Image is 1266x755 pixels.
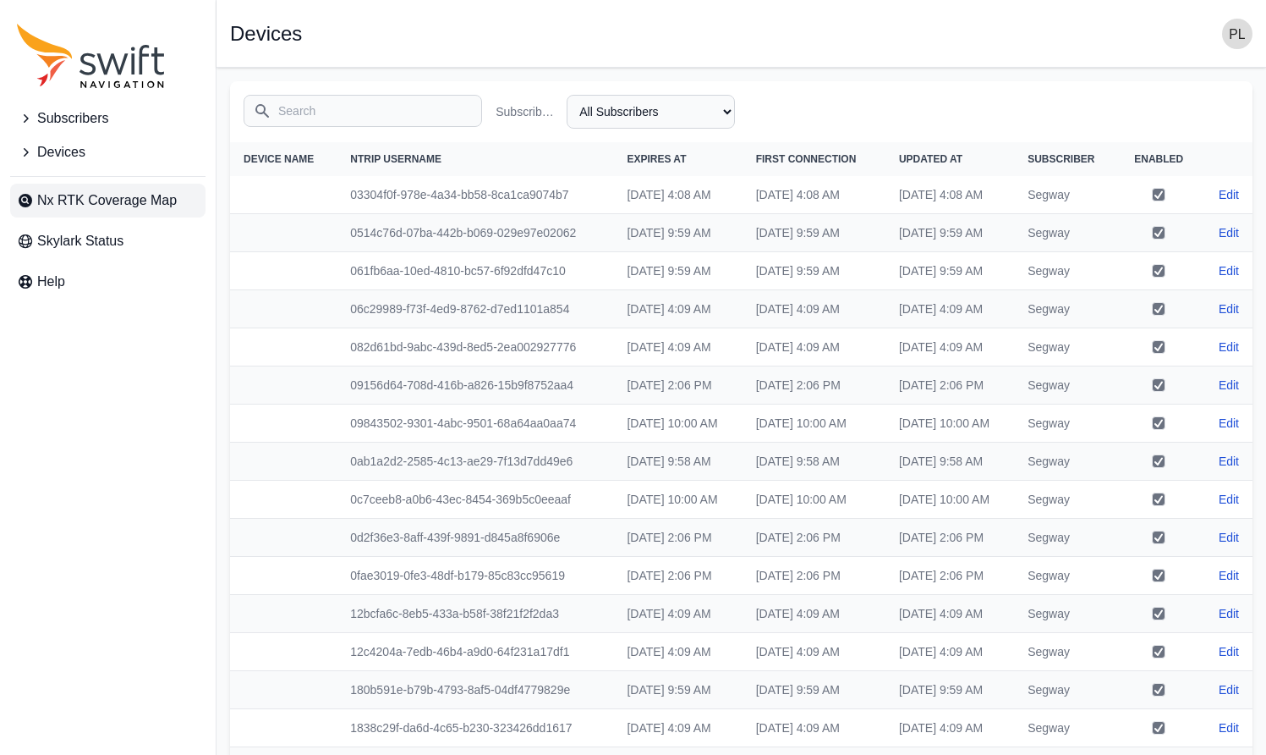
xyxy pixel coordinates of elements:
[885,443,1014,481] td: [DATE] 9:58 AM
[1014,709,1117,747] td: Segway
[613,290,742,328] td: [DATE] 4:09 AM
[743,366,885,405] td: [DATE] 2:06 PM
[613,366,742,405] td: [DATE] 2:06 PM
[613,481,742,519] td: [DATE] 10:00 AM
[885,557,1014,595] td: [DATE] 2:06 PM
[743,519,885,557] td: [DATE] 2:06 PM
[1219,415,1239,432] a: Edit
[627,153,686,165] span: Expires At
[743,290,885,328] td: [DATE] 4:09 AM
[899,153,962,165] span: Updated At
[337,252,613,290] td: 061fb6aa-10ed-4810-bc57-6f92dfd47c10
[885,481,1014,519] td: [DATE] 10:00 AM
[337,519,613,557] td: 0d2f36e3-8aff-439f-9891-d845a8f6906e
[743,633,885,671] td: [DATE] 4:09 AM
[1117,142,1201,176] th: Enabled
[1014,405,1117,443] td: Segway
[37,231,123,251] span: Skylark Status
[885,595,1014,633] td: [DATE] 4:09 AM
[337,328,613,366] td: 082d61bd-9abc-439d-8ed5-2ea002927776
[567,95,734,129] select: Subscriber
[1014,595,1117,633] td: Segway
[1014,252,1117,290] td: Segway
[743,405,885,443] td: [DATE] 10:00 AM
[613,252,742,290] td: [DATE] 9:59 AM
[230,24,302,44] h1: Devices
[743,481,885,519] td: [DATE] 10:00 AM
[885,328,1014,366] td: [DATE] 4:09 AM
[10,135,206,169] button: Devices
[337,709,613,747] td: 1838c29f-da6d-4c65-b230-323426dd1617
[1219,262,1239,279] a: Edit
[1014,633,1117,671] td: Segway
[1219,453,1239,470] a: Edit
[743,328,885,366] td: [DATE] 4:09 AM
[1219,224,1239,241] a: Edit
[1014,176,1117,214] td: Segway
[743,214,885,252] td: [DATE] 9:59 AM
[1014,557,1117,595] td: Segway
[37,272,65,292] span: Help
[1014,519,1117,557] td: Segway
[743,252,885,290] td: [DATE] 9:59 AM
[1219,681,1239,698] a: Edit
[1219,300,1239,317] a: Edit
[337,557,613,595] td: 0fae3019-0fe3-48df-b179-85c83cc95619
[743,595,885,633] td: [DATE] 4:09 AM
[337,595,613,633] td: 12bcfa6c-8eb5-433a-b58f-38f21f2f2da3
[885,671,1014,709] td: [DATE] 9:59 AM
[885,252,1014,290] td: [DATE] 9:59 AM
[1222,19,1252,49] img: user photo
[10,224,206,258] a: Skylark Status
[613,557,742,595] td: [DATE] 2:06 PM
[1219,643,1239,660] a: Edit
[337,481,613,519] td: 0c7ceeb8-a0b6-43ec-8454-369b5c0eeaaf
[1014,328,1117,366] td: Segway
[613,214,742,252] td: [DATE] 9:59 AM
[37,142,85,163] span: Devices
[230,142,337,176] th: Device Name
[337,366,613,405] td: 09156d64-708d-416b-a826-15b9f8752aa4
[337,405,613,443] td: 09843502-9301-4abc-9501-68a64aa0aa74
[885,290,1014,328] td: [DATE] 4:09 AM
[613,176,742,214] td: [DATE] 4:08 AM
[1219,491,1239,508] a: Edit
[1014,481,1117,519] td: Segway
[613,709,742,747] td: [DATE] 4:09 AM
[10,265,206,299] a: Help
[337,176,613,214] td: 03304f0f-978e-4a34-bb58-8ca1ca9074b7
[337,214,613,252] td: 0514c76d-07ba-442b-b069-029e97e02062
[756,153,857,165] span: First Connection
[613,633,742,671] td: [DATE] 4:09 AM
[337,671,613,709] td: 180b591e-b79b-4793-8af5-04df4779829e
[1219,529,1239,546] a: Edit
[743,443,885,481] td: [DATE] 9:58 AM
[885,633,1014,671] td: [DATE] 4:09 AM
[885,519,1014,557] td: [DATE] 2:06 PM
[885,709,1014,747] td: [DATE] 4:09 AM
[613,595,742,633] td: [DATE] 4:09 AM
[743,176,885,214] td: [DATE] 4:08 AM
[1014,290,1117,328] td: Segway
[496,103,560,120] label: Subscriber Name
[1014,142,1117,176] th: Subscriber
[1219,186,1239,203] a: Edit
[1219,567,1239,584] a: Edit
[337,290,613,328] td: 06c29989-f73f-4ed9-8762-d7ed1101a854
[885,405,1014,443] td: [DATE] 10:00 AM
[1014,366,1117,405] td: Segway
[337,142,613,176] th: NTRIP Username
[10,102,206,135] button: Subscribers
[613,405,742,443] td: [DATE] 10:00 AM
[337,633,613,671] td: 12c4204a-7edb-46b4-a9d0-64f231a17df1
[37,190,177,211] span: Nx RTK Coverage Map
[613,519,742,557] td: [DATE] 2:06 PM
[1014,671,1117,709] td: Segway
[1014,214,1117,252] td: Segway
[613,671,742,709] td: [DATE] 9:59 AM
[244,95,482,127] input: Search
[1219,377,1239,394] a: Edit
[1219,339,1239,355] a: Edit
[885,366,1014,405] td: [DATE] 2:06 PM
[10,184,206,218] a: Nx RTK Coverage Map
